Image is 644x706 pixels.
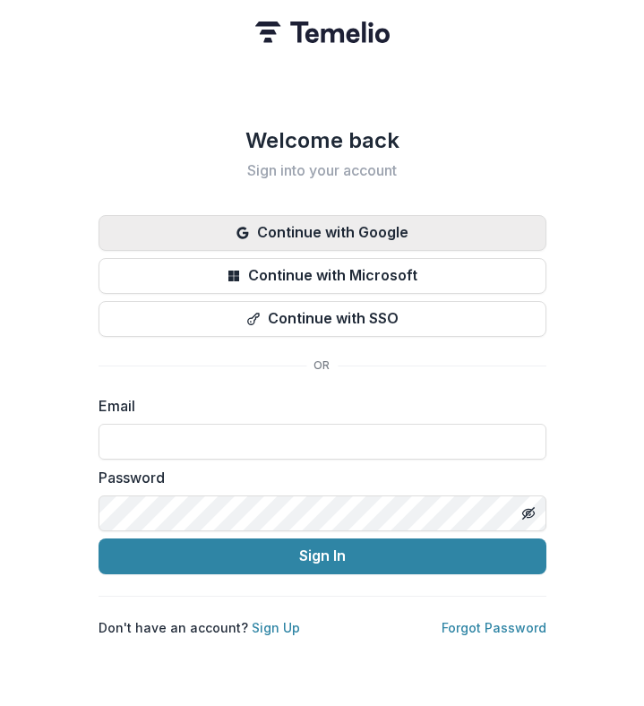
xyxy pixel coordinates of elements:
[99,538,546,574] button: Sign In
[99,301,546,337] button: Continue with SSO
[99,162,546,179] h2: Sign into your account
[255,22,390,43] img: Temelio
[514,499,543,528] button: Toggle password visibility
[99,395,536,417] label: Email
[442,620,546,635] a: Forgot Password
[99,618,300,637] p: Don't have an account?
[252,620,300,635] a: Sign Up
[99,258,546,294] button: Continue with Microsoft
[99,126,546,155] h1: Welcome back
[99,215,546,251] button: Continue with Google
[99,467,536,488] label: Password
